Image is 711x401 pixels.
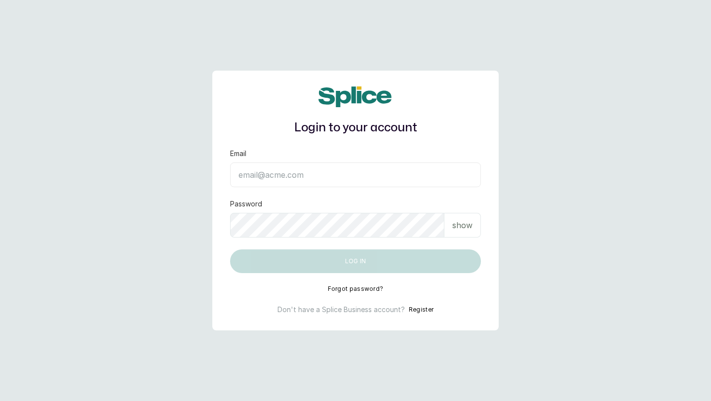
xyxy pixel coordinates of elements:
button: Forgot password? [328,285,384,293]
label: Password [230,199,262,209]
button: Register [409,305,434,315]
input: email@acme.com [230,162,481,187]
p: show [452,219,473,231]
label: Email [230,149,246,159]
h1: Login to your account [230,119,481,137]
p: Don't have a Splice Business account? [277,305,405,315]
button: Log in [230,249,481,273]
